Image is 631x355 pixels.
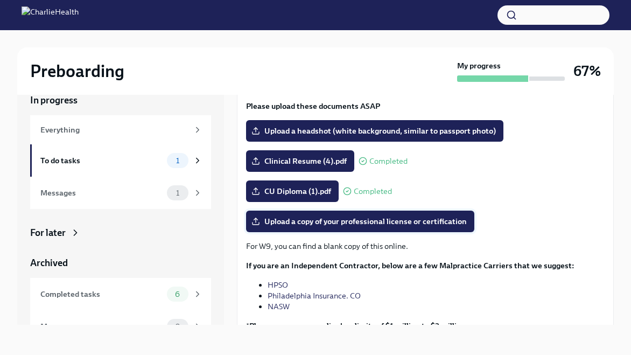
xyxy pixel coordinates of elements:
[369,157,408,165] span: Completed
[30,256,211,269] a: Archived
[30,144,211,177] a: To do tasks1
[30,226,211,239] a: For later
[30,177,211,209] a: Messages1
[268,302,290,311] a: NASW
[40,288,163,300] div: Completed tasks
[30,115,211,144] a: Everything
[170,189,186,197] span: 1
[254,216,467,227] span: Upload a copy of your professional license or certification
[170,157,186,165] span: 1
[249,321,466,331] strong: Please ensure your policy has limits of $1 million to $3 million
[169,323,187,331] span: 0
[30,310,211,343] a: Messages0
[573,61,601,81] h3: 67%
[246,180,339,202] label: CU Diploma (1).pdf
[40,124,188,136] div: Everything
[40,321,163,332] div: Messages
[30,226,66,239] div: For later
[246,101,380,111] strong: Please upload these documents ASAP
[22,6,79,24] img: CharlieHealth
[254,156,347,166] span: Clinical Resume (4).pdf
[40,187,163,199] div: Messages
[169,290,186,298] span: 6
[354,187,392,196] span: Completed
[246,261,574,270] strong: If you are an Independent Contractor, below are a few Malpractice Carriers that we suggest:
[30,278,211,310] a: Completed tasks6
[246,150,354,172] label: Clinical Resume (4).pdf
[40,155,163,166] div: To do tasks
[268,280,288,290] a: HPSO
[457,60,501,71] strong: My progress
[30,60,124,82] h2: Preboarding
[246,120,503,142] label: Upload a headshot (white background, similar to passport photo)
[30,94,211,107] a: In progress
[268,291,361,301] a: Philadelphia Insurance. CO
[254,126,496,136] span: Upload a headshot (white background, similar to passport photo)
[246,241,605,252] p: For W9, you can find a blank copy of this online.
[254,186,331,197] span: CU Diploma (1).pdf
[246,211,474,232] label: Upload a copy of your professional license or certification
